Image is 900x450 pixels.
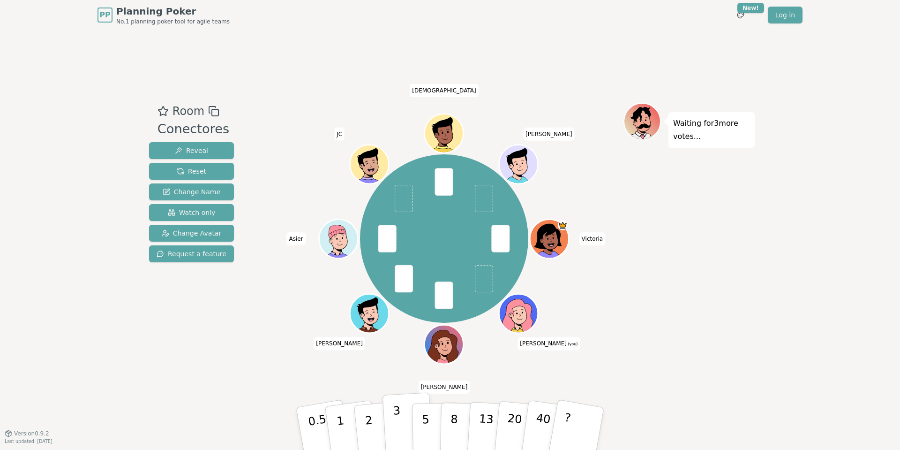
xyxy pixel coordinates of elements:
button: Reveal [149,142,234,159]
div: Conectores [157,120,229,139]
span: Click to change your name [523,128,575,141]
button: Version0.9.2 [5,430,49,437]
button: Request a feature [149,245,234,262]
button: New! [732,7,749,23]
span: Request a feature [157,249,226,259]
button: Change Name [149,183,234,200]
span: Version 0.9.2 [14,430,49,437]
span: No.1 planning poker tool for agile teams [116,18,230,25]
span: PP [99,9,110,21]
span: Click to change your name [410,84,478,97]
span: Last updated: [DATE] [5,439,52,444]
a: Log in [768,7,802,23]
span: Click to change your name [419,381,470,394]
span: Reset [177,167,206,176]
span: (you) [567,342,578,346]
span: Reveal [175,146,208,155]
span: Change Avatar [162,229,222,238]
button: Reset [149,163,234,180]
button: Add as favourite [157,103,169,120]
span: Planning Poker [116,5,230,18]
span: Click to change your name [334,128,345,141]
p: Waiting for 3 more votes... [673,117,750,143]
span: Click to change your name [314,337,365,350]
span: Click to change your name [579,232,606,245]
span: Change Name [163,187,220,197]
span: Room [172,103,204,120]
div: New! [737,3,764,13]
span: Click to change your name [517,337,580,350]
span: Victoria is the host [558,221,568,230]
button: Click to change your avatar [501,295,537,332]
button: Watch only [149,204,234,221]
span: Click to change your name [287,232,306,245]
a: PPPlanning PokerNo.1 planning poker tool for agile teams [97,5,230,25]
span: Watch only [168,208,216,217]
button: Change Avatar [149,225,234,242]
